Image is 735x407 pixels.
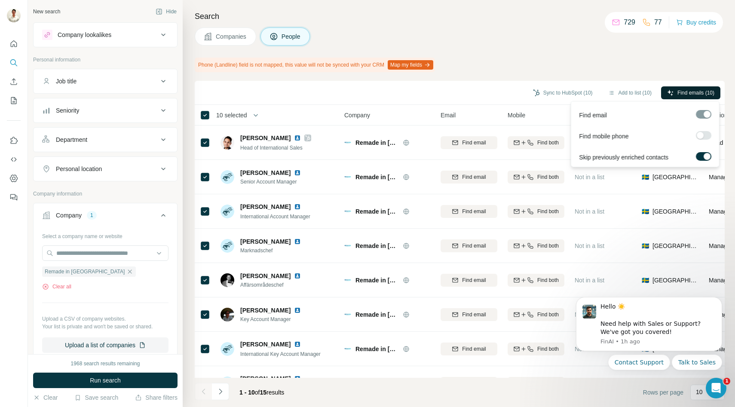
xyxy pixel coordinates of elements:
iframe: Intercom notifications message [563,289,735,375]
img: LinkedIn logo [294,238,301,245]
span: Find both [537,208,559,215]
img: Avatar [220,308,234,321]
img: Logo of Remade in Sweden [344,346,351,352]
span: Manager [709,208,732,215]
div: Phone (Landline) field is not mapped, this value will not be synced with your CRM [195,58,435,72]
span: Key Account Manager [240,315,304,323]
span: 1 [723,378,730,385]
img: Avatar [220,170,234,184]
div: 1968 search results remaining [71,360,140,367]
span: Remade in [GEOGRAPHIC_DATA] [355,310,398,319]
iframe: Intercom live chat [706,378,726,398]
span: Find emails (10) [677,89,714,97]
span: 1 - 10 [239,389,255,396]
span: 10 selected [216,111,247,119]
h4: Search [195,10,725,22]
img: Logo of Remade in Sweden [344,174,351,181]
span: Company [344,111,370,119]
img: LinkedIn logo [294,272,301,279]
button: Navigate to next page [212,383,229,400]
span: of [255,389,260,396]
button: Find both [508,343,564,355]
span: Find email [462,139,486,147]
span: [PERSON_NAME] [240,272,291,280]
img: LinkedIn logo [294,375,301,382]
span: Remade in [GEOGRAPHIC_DATA] [355,173,398,181]
span: International Account Manager [240,214,310,220]
span: Find both [537,242,559,250]
span: Find email [462,173,486,181]
span: Not in a list [575,242,604,249]
span: People [282,32,301,41]
span: [PERSON_NAME] [240,134,291,142]
span: Find email [579,111,607,119]
button: Quick start [7,36,21,52]
img: Avatar [220,239,234,253]
img: LinkedIn logo [294,341,301,348]
p: 77 [654,17,662,28]
button: Find both [508,136,564,149]
button: Find email [441,343,497,355]
span: Remade in [GEOGRAPHIC_DATA] [355,345,398,353]
button: Find both [508,308,564,321]
span: [GEOGRAPHIC_DATA] [652,173,698,181]
span: Mobile [508,111,525,119]
button: Use Surfe on LinkedIn [7,133,21,148]
span: Rows per page [643,388,683,397]
img: Avatar [220,136,234,150]
button: Feedback [7,190,21,205]
button: Company1 [34,205,177,229]
span: Head of International Sales [240,145,303,151]
p: Your list is private and won't be saved or shared. [42,323,168,330]
img: Logo of Remade in Sweden [344,208,351,215]
span: Find email [462,311,486,318]
button: Find both [508,377,564,390]
span: Find both [537,139,559,147]
span: Find both [537,173,559,181]
button: Sync to HubSpot (10) [527,86,599,99]
span: Remade in [GEOGRAPHIC_DATA] [355,276,398,285]
p: Personal information [33,56,178,64]
button: Share filters [135,393,178,402]
div: Personal location [56,165,102,173]
span: Senior Account Manager [240,178,304,186]
span: Find both [537,311,559,318]
button: Company lookalikes [34,24,177,45]
img: Logo of Remade in Sweden [344,277,351,284]
div: Select a company name or website [42,229,168,240]
span: 15 [260,389,267,396]
img: LinkedIn logo [294,307,301,314]
img: Avatar [220,205,234,218]
img: Logo of Remade in Sweden [344,311,351,318]
p: Company information [33,190,178,198]
span: Not in a list [575,208,604,215]
button: Dashboard [7,171,21,186]
button: Upload a list of companies [42,337,168,353]
button: Job title [34,71,177,92]
button: Map my fields [388,60,433,70]
span: Marknadschef [240,247,304,254]
img: Logo of Remade in Sweden [344,139,351,146]
span: Remade in [GEOGRAPHIC_DATA] [355,138,398,147]
span: [GEOGRAPHIC_DATA] [652,276,698,285]
img: Avatar [7,9,21,22]
img: Avatar [220,342,234,356]
button: Find both [508,171,564,184]
button: Add to list (10) [602,86,658,99]
p: Upload a CSV of company websites. [42,315,168,323]
span: [PERSON_NAME] [240,374,291,383]
button: Hide [150,5,183,18]
span: Not in a list [575,277,604,284]
button: Clear [33,393,58,402]
button: Find both [508,205,564,218]
div: Department [56,135,87,144]
span: [PERSON_NAME] [240,306,291,315]
span: [PERSON_NAME] [240,202,291,211]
